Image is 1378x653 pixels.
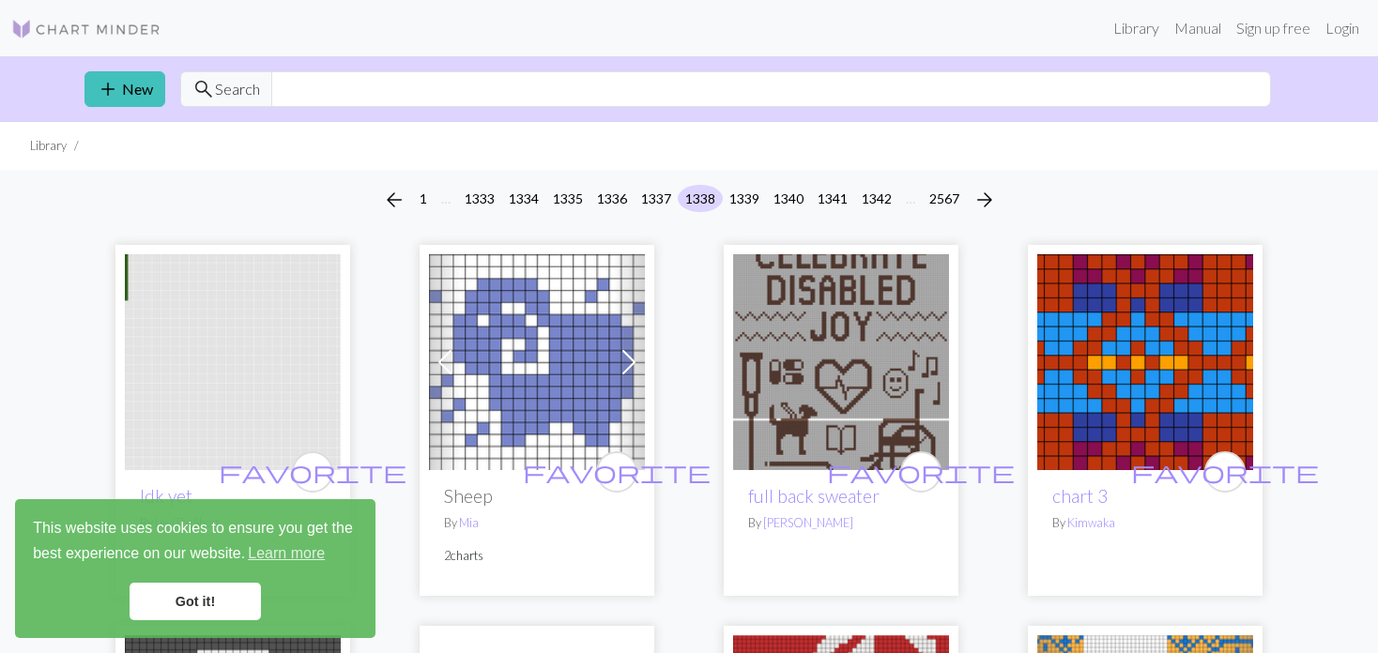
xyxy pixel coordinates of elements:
[827,457,1015,486] span: favorite
[192,76,215,102] span: search
[33,517,358,568] span: This website uses cookies to ensure you get the best experience on our website.
[375,185,1003,215] nav: Page navigation
[722,185,767,212] button: 1339
[900,451,942,493] button: favourite
[523,457,711,486] span: favorite
[125,254,341,470] img: Idk yet
[827,453,1015,491] i: favourite
[444,514,630,532] p: By
[523,453,711,491] i: favourite
[1131,453,1319,491] i: favourite
[459,515,479,530] a: Mia
[375,185,413,215] button: Previous
[444,547,630,565] p: 2 charts
[444,485,630,507] h2: Sheep
[1131,457,1319,486] span: favorite
[810,185,855,212] button: 1341
[763,515,853,530] a: [PERSON_NAME]
[922,185,967,212] button: 2567
[1052,485,1108,507] a: chart 3
[596,451,637,493] button: favourite
[219,453,406,491] i: favourite
[678,185,723,212] button: 1338
[84,71,165,107] a: New
[733,351,949,369] a: full back sweater
[1318,9,1367,47] a: Login
[140,485,192,507] a: Idk yet
[11,18,161,40] img: Logo
[748,514,934,532] p: By
[973,189,996,211] i: Next
[15,499,375,638] div: cookieconsent
[589,185,635,212] button: 1336
[1037,254,1253,470] img: chart 3
[1229,9,1318,47] a: Sign up free
[245,539,328,568] a: learn more about cookies
[219,457,406,486] span: favorite
[501,185,546,212] button: 1334
[973,187,996,213] span: arrow_forward
[215,78,260,100] span: Search
[733,254,949,470] img: full back sweater
[457,185,502,212] button: 1333
[766,185,811,212] button: 1340
[429,351,645,369] a: Sheep
[545,185,590,212] button: 1335
[30,137,67,155] li: Library
[1204,451,1246,493] button: favourite
[1037,351,1253,369] a: chart 3
[125,351,341,369] a: Idk yet
[412,185,435,212] button: 1
[383,189,406,211] i: Previous
[292,451,333,493] button: favourite
[634,185,679,212] button: 1337
[1106,9,1167,47] a: Library
[130,583,261,620] a: dismiss cookie message
[1167,9,1229,47] a: Manual
[429,254,645,470] img: Sheep
[748,485,880,507] a: full back sweater
[1052,514,1238,532] p: By
[854,185,899,212] button: 1342
[97,76,119,102] span: add
[383,187,406,213] span: arrow_back
[1067,515,1115,530] a: Kimwaka
[966,185,1003,215] button: Next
